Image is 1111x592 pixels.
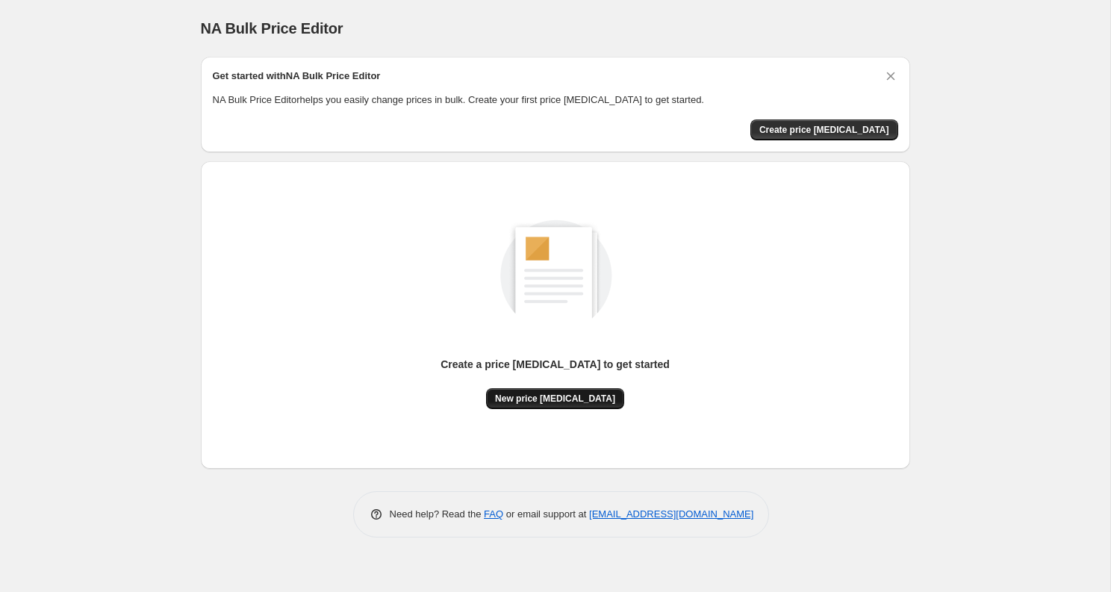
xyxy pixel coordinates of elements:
span: or email support at [503,508,589,520]
a: [EMAIL_ADDRESS][DOMAIN_NAME] [589,508,753,520]
span: Create price [MEDICAL_DATA] [759,124,889,136]
span: New price [MEDICAL_DATA] [495,393,615,405]
button: Dismiss card [883,69,898,84]
button: Create price change job [750,119,898,140]
span: Need help? Read the [390,508,485,520]
p: Create a price [MEDICAL_DATA] to get started [441,357,670,372]
a: FAQ [484,508,503,520]
span: NA Bulk Price Editor [201,20,343,37]
button: New price [MEDICAL_DATA] [486,388,624,409]
h2: Get started with NA Bulk Price Editor [213,69,381,84]
p: NA Bulk Price Editor helps you easily change prices in bulk. Create your first price [MEDICAL_DAT... [213,93,898,108]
